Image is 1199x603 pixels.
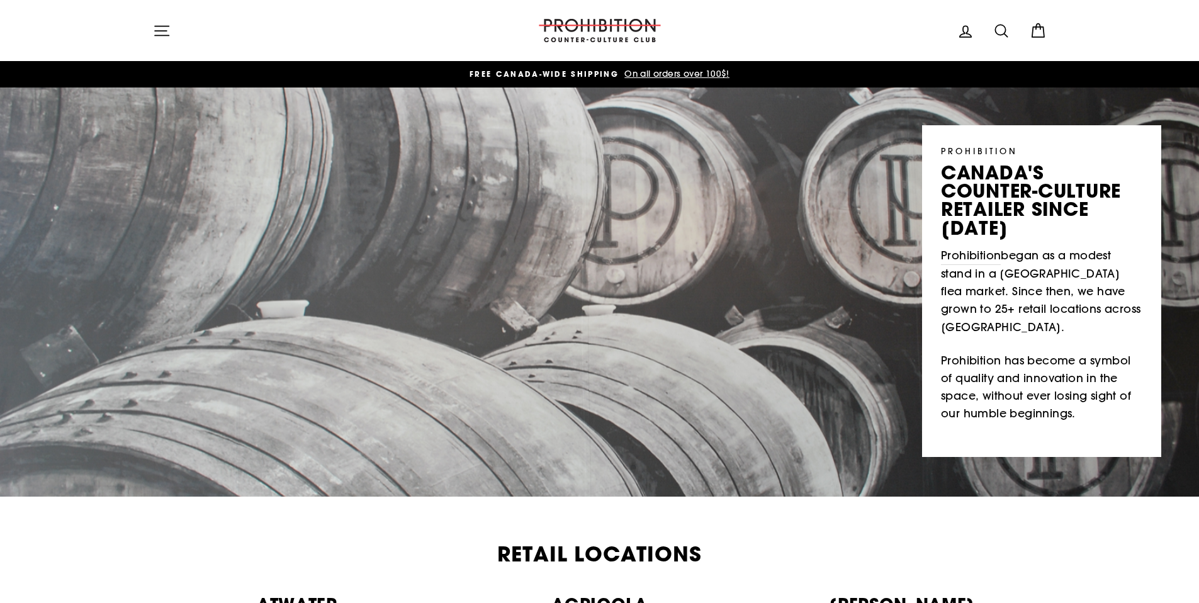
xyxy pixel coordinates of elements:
p: canada's counter-culture retailer since [DATE] [941,164,1142,237]
a: FREE CANADA-WIDE SHIPPING On all orders over 100$! [156,67,1044,81]
p: Prohibition has become a symbol of quality and innovation in the space, without ever losing sight... [941,352,1142,423]
span: On all orders over 100$! [621,68,729,79]
p: began as a modest stand in a [GEOGRAPHIC_DATA] flea market. Since then, we have grown to 25+ reta... [941,247,1142,336]
h2: Retail Locations [153,544,1047,565]
a: Prohibition [941,247,1001,265]
span: FREE CANADA-WIDE SHIPPING [470,69,619,79]
p: PROHIBITION [941,144,1142,157]
img: PROHIBITION COUNTER-CULTURE CLUB [537,19,663,42]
